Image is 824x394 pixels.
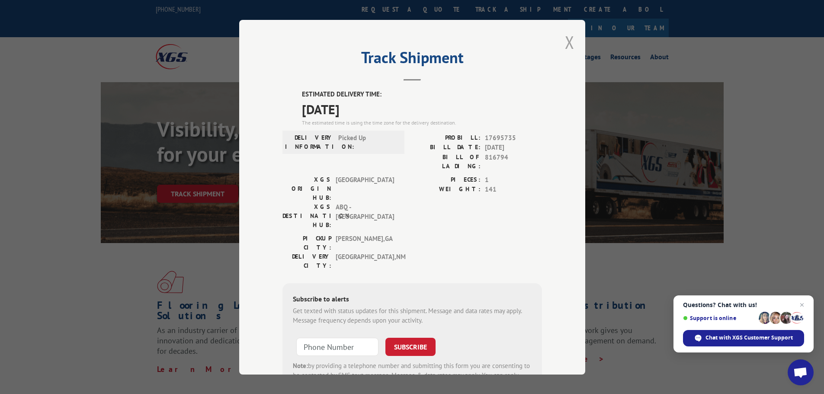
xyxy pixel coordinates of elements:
[788,359,814,385] div: Open chat
[282,51,542,68] h2: Track Shipment
[683,315,756,321] span: Support is online
[412,143,481,153] label: BILL DATE:
[338,133,397,151] span: Picked Up
[282,252,331,270] label: DELIVERY CITY:
[412,133,481,143] label: PROBILL:
[797,300,807,310] span: Close chat
[293,306,532,325] div: Get texted with status updates for this shipment. Message and data rates may apply. Message frequ...
[385,337,436,356] button: SUBSCRIBE
[485,133,542,143] span: 17695735
[565,31,574,54] button: Close modal
[293,293,532,306] div: Subscribe to alerts
[282,175,331,202] label: XGS ORIGIN HUB:
[285,133,334,151] label: DELIVERY INFORMATION:
[705,334,793,342] span: Chat with XGS Customer Support
[302,90,542,99] label: ESTIMATED DELIVERY TIME:
[485,185,542,195] span: 141
[282,234,331,252] label: PICKUP CITY:
[683,301,804,308] span: Questions? Chat with us!
[293,361,532,390] div: by providing a telephone number and submitting this form you are consenting to be contacted by SM...
[412,185,481,195] label: WEIGHT:
[683,330,804,346] div: Chat with XGS Customer Support
[412,152,481,170] label: BILL OF LADING:
[485,175,542,185] span: 1
[296,337,378,356] input: Phone Number
[485,152,542,170] span: 816794
[302,99,542,119] span: [DATE]
[336,175,394,202] span: [GEOGRAPHIC_DATA]
[336,252,394,270] span: [GEOGRAPHIC_DATA] , NM
[485,143,542,153] span: [DATE]
[282,202,331,229] label: XGS DESTINATION HUB:
[412,175,481,185] label: PIECES:
[293,361,308,369] strong: Note:
[336,234,394,252] span: [PERSON_NAME] , GA
[302,119,542,126] div: The estimated time is using the time zone for the delivery destination.
[336,202,394,229] span: ABQ - [GEOGRAPHIC_DATA]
